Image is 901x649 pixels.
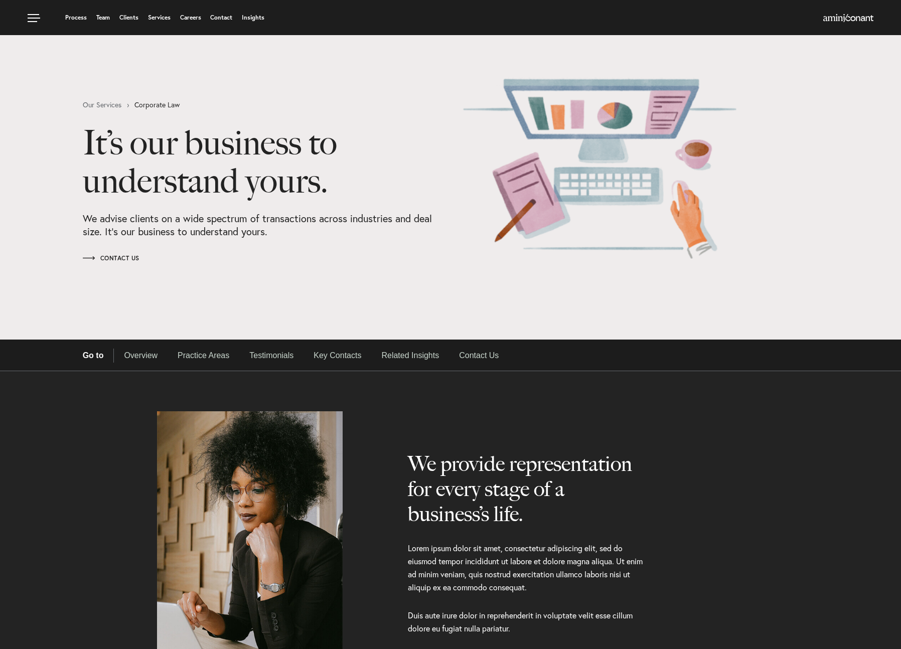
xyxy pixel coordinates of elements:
a: 3 / 6 [239,349,304,363]
a: 5 / 6 [371,349,449,363]
a: 6 / 6 [449,349,509,363]
p: Duis aute irure dolor in reprehenderit in voluptate velit esse cillum dolore eu fugiat nulla pari... [408,594,644,635]
a: Click to contact us [83,253,139,263]
a: 4 / 6 [304,349,371,363]
img: Corporate Law [458,53,743,311]
a: 2 / 6 [168,349,239,363]
a: Team [96,15,110,21]
h2: We provide representation for every stage of a business’s life. [408,451,644,542]
a: Clients [119,15,138,21]
p: Lorem ipsum dolor sit amet, consectetur adipiscing elit, sed do eiusmod tempor incididunt ut labo... [408,542,644,594]
a: Contact [210,15,232,21]
a: Careers [180,15,201,21]
a: View our service areas [83,101,134,108]
img: Amini & Conant [823,14,873,22]
p: We advise clients on a wide spectrum of transactions across industries and deal size. It’s our bu... [83,212,443,238]
h1: It’s our business to understand yours. [83,123,443,212]
span: Contact Us [83,255,139,261]
span: Go to [83,349,114,363]
a: Process [65,15,87,21]
a: 1 / 6 [114,349,168,363]
a: Home [823,15,873,23]
a: Insights [242,15,264,21]
a: Services [148,15,171,21]
span: Corporate Law [134,101,195,108]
